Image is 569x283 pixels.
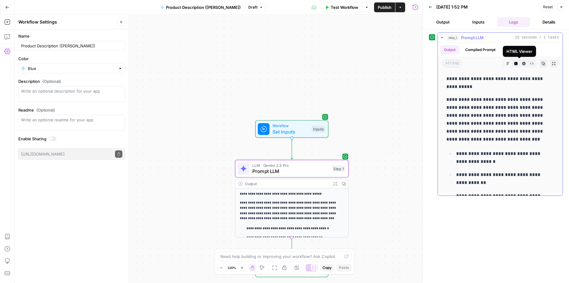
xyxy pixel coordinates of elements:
[312,126,325,132] div: Inputs
[18,78,125,84] label: Description
[28,65,116,72] input: Blue
[438,33,563,42] button: 15 seconds / 1 tasks
[18,56,125,62] label: Color
[532,17,565,27] button: Details
[461,35,484,41] span: Prompt LLM
[252,162,329,168] span: LLM · Gemini 2.5 Pro
[321,2,362,12] button: Test Workflow
[332,165,345,172] div: Step 1
[497,17,530,27] button: Logs
[502,45,525,54] button: Metadata
[291,138,293,159] g: Edge from start to step_1
[18,19,115,25] div: Workflow Settings
[245,181,329,186] div: Output
[18,136,125,142] label: Enable Sharing
[42,78,61,84] span: (Optional)
[339,265,349,270] span: Paste
[252,167,329,175] span: Prompt LLM
[248,5,257,10] span: Draft
[427,17,459,27] button: Output
[374,2,395,12] button: Publish
[272,123,309,129] span: Workflow
[447,35,459,41] span: step_1
[443,60,461,68] span: string
[272,267,322,275] span: Output
[228,265,236,270] span: 120%
[378,4,391,10] span: Publish
[462,45,499,54] button: Compiled Prompt
[438,43,563,196] div: 15 seconds / 1 tasks
[320,264,334,272] button: Copy
[18,107,125,113] label: Readme
[166,4,241,10] span: Product Description ([PERSON_NAME])
[18,33,125,39] label: Name
[272,128,309,135] span: Set Inputs
[322,265,332,270] span: Copy
[21,43,122,49] input: Untitled
[543,4,553,10] span: Reset
[291,237,293,259] g: Edge from step_1 to end
[515,35,559,40] span: 15 seconds / 1 tasks
[540,3,556,11] button: Reset
[331,4,358,10] span: Test Workflow
[440,45,459,54] button: Output
[246,3,266,11] button: Draft
[235,120,349,138] div: WorkflowSet InputsInputs
[337,264,351,272] button: Paste
[36,107,55,113] span: (Optional)
[462,17,495,27] button: Inputs
[157,2,244,12] button: Product Description ([PERSON_NAME])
